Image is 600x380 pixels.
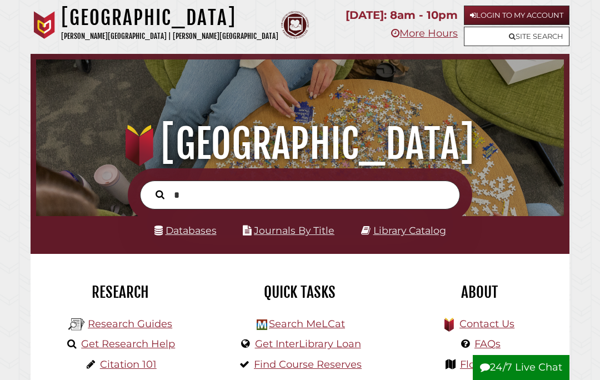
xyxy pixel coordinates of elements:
img: Hekman Library Logo [68,316,85,333]
a: Site Search [464,27,569,46]
a: Databases [154,224,217,236]
a: Journals By Title [254,224,334,236]
a: Citation 101 [100,358,157,371]
a: Floor Maps [460,358,515,371]
h2: Research [39,283,202,302]
a: Find Course Reserves [254,358,362,371]
img: Calvin University [31,11,58,39]
a: Get Research Help [81,338,175,350]
h2: About [398,283,561,302]
p: [PERSON_NAME][GEOGRAPHIC_DATA] | [PERSON_NAME][GEOGRAPHIC_DATA] [61,30,278,43]
img: Calvin Theological Seminary [281,11,309,39]
h1: [GEOGRAPHIC_DATA] [45,119,555,168]
a: Search MeLCat [269,318,345,330]
h2: Quick Tasks [218,283,381,302]
a: Library Catalog [373,224,446,236]
a: Contact Us [459,318,514,330]
h1: [GEOGRAPHIC_DATA] [61,6,278,30]
button: Search [150,187,170,201]
a: Login to My Account [464,6,569,25]
img: Hekman Library Logo [257,319,267,330]
i: Search [156,190,164,200]
a: More Hours [391,27,458,39]
a: Research Guides [88,318,172,330]
a: FAQs [474,338,501,350]
a: Get InterLibrary Loan [255,338,361,350]
p: [DATE]: 8am - 10pm [346,6,458,25]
